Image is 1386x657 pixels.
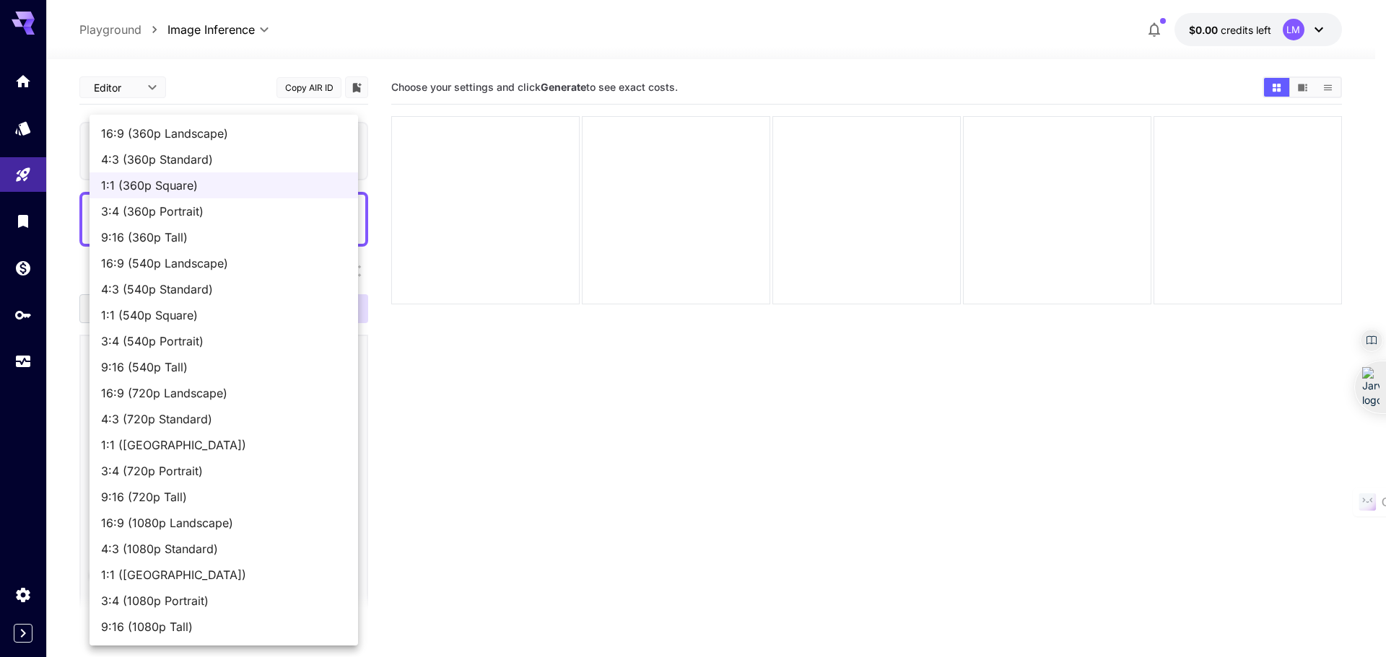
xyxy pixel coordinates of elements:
[101,281,346,298] span: 4:3 (540p Standard)
[101,618,346,635] span: 9:16 (1080p Tall)
[101,592,346,609] span: 3:4 (1080p Portrait)
[101,307,346,324] span: 1:1 (540p Square)
[101,332,346,350] span: 3:4 (540p Portrait)
[101,462,346,480] span: 3:4 (720p Portrait)
[101,540,346,557] span: 4:3 (1080p Standard)
[101,177,346,194] span: 1:1 (360p Square)
[101,151,346,168] span: 4:3 (360p Standard)
[101,203,346,220] span: 3:4 (360p Portrait)
[101,566,346,583] span: 1:1 ([GEOGRAPHIC_DATA])
[101,410,346,428] span: 4:3 (720p Standard)
[101,255,346,272] span: 16:9 (540p Landscape)
[101,358,346,376] span: 9:16 (540p Tall)
[101,125,346,142] span: 16:9 (360p Landscape)
[101,436,346,454] span: 1:1 ([GEOGRAPHIC_DATA])
[101,229,346,246] span: 9:16 (360p Tall)
[101,514,346,532] span: 16:9 (1080p Landscape)
[101,384,346,402] span: 16:9 (720p Landscape)
[101,488,346,506] span: 9:16 (720p Tall)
